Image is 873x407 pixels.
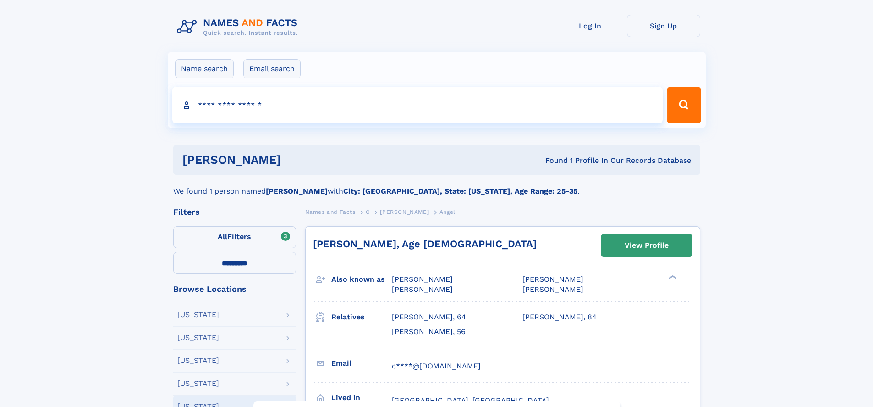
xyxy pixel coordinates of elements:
span: [PERSON_NAME] [392,275,453,284]
span: [PERSON_NAME] [380,209,429,215]
div: [US_STATE] [177,357,219,364]
a: [PERSON_NAME], 84 [522,312,597,322]
span: All [218,232,227,241]
b: City: [GEOGRAPHIC_DATA], State: [US_STATE], Age Range: 25-35 [343,187,577,195]
a: Sign Up [627,15,700,37]
span: [PERSON_NAME] [522,285,583,294]
div: [US_STATE] [177,311,219,318]
div: ❯ [666,274,677,280]
div: We found 1 person named with . [173,175,700,197]
a: Names and Facts [305,206,356,217]
a: View Profile [601,234,692,256]
label: Filters [173,226,296,248]
div: Filters [173,208,296,216]
a: Log In [554,15,627,37]
input: search input [172,87,663,123]
span: C [366,209,370,215]
div: [US_STATE] [177,334,219,341]
img: Logo Names and Facts [173,15,305,39]
a: [PERSON_NAME] [380,206,429,217]
h3: Also known as [331,272,392,287]
span: [PERSON_NAME] [392,285,453,294]
label: Email search [243,59,301,78]
span: Angel [439,209,456,215]
h1: [PERSON_NAME] [182,154,413,166]
span: [PERSON_NAME] [522,275,583,284]
div: Found 1 Profile In Our Records Database [413,156,691,166]
a: [PERSON_NAME], 64 [392,312,466,322]
h3: Email [331,356,392,371]
div: View Profile [625,235,669,256]
h3: Lived in [331,390,392,406]
a: [PERSON_NAME], Age [DEMOGRAPHIC_DATA] [313,238,537,250]
div: [US_STATE] [177,380,219,387]
a: C [366,206,370,217]
b: [PERSON_NAME] [266,187,328,195]
span: [GEOGRAPHIC_DATA], [GEOGRAPHIC_DATA] [392,396,549,405]
label: Name search [175,59,234,78]
a: [PERSON_NAME], 56 [392,327,466,337]
div: Browse Locations [173,285,296,293]
button: Search Button [667,87,701,123]
h3: Relatives [331,309,392,325]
